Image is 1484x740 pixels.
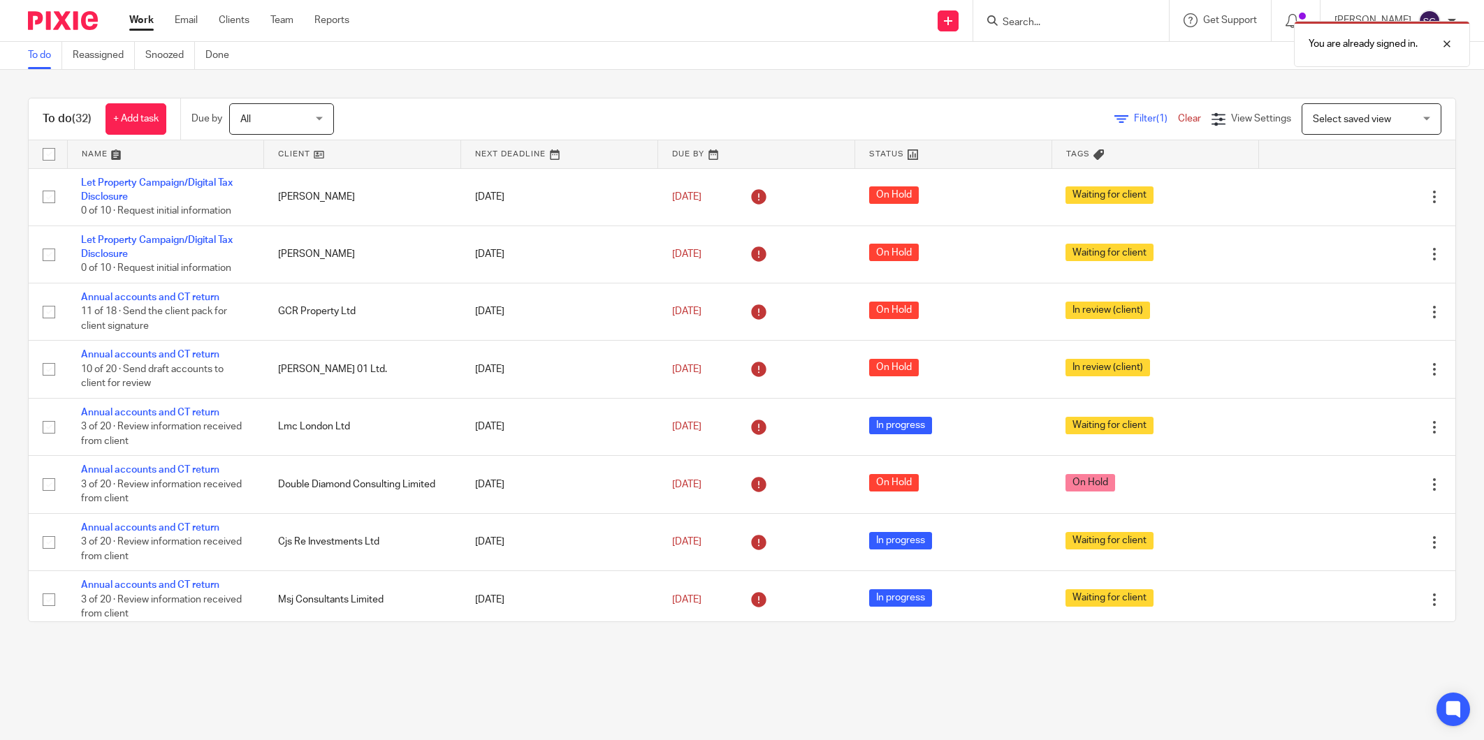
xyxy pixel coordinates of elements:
[43,112,92,126] h1: To do
[145,42,195,69] a: Snoozed
[81,595,242,619] span: 3 of 20 · Review information received from client
[1066,150,1090,158] span: Tags
[461,225,658,283] td: [DATE]
[81,206,231,216] span: 0 of 10 · Request initial information
[264,283,461,340] td: GCR Property Ltd
[1065,302,1150,319] span: In review (client)
[219,13,249,27] a: Clients
[81,408,219,417] a: Annual accounts and CT return
[672,364,701,374] span: [DATE]
[264,168,461,225] td: [PERSON_NAME]
[869,359,919,376] span: On Hold
[672,480,701,489] span: [DATE]
[1065,244,1154,261] span: Waiting for client
[672,306,701,316] span: [DATE]
[1065,186,1154,204] span: Waiting for client
[129,13,154,27] a: Work
[81,350,219,360] a: Annual accounts and CT return
[81,293,219,302] a: Annual accounts and CT return
[869,244,919,261] span: On Hold
[264,398,461,455] td: Lmc London Ltd
[1231,114,1291,124] span: View Settings
[1065,417,1154,434] span: Waiting for client
[1418,10,1441,32] img: svg%3E
[314,13,349,27] a: Reports
[81,264,231,274] span: 0 of 10 · Request initial information
[461,513,658,570] td: [DATE]
[869,532,932,549] span: In progress
[1065,474,1115,491] span: On Hold
[1065,589,1154,607] span: Waiting for client
[461,571,658,628] td: [DATE]
[175,13,198,27] a: Email
[869,186,919,204] span: On Hold
[1178,114,1201,124] a: Clear
[672,249,701,259] span: [DATE]
[672,192,701,202] span: [DATE]
[191,112,222,126] p: Due by
[205,42,240,69] a: Done
[81,480,242,504] span: 3 of 20 · Review information received from client
[270,13,293,27] a: Team
[81,178,233,202] a: Let Property Campaign/Digital Tax Disclosure
[81,364,224,389] span: 10 of 20 · Send draft accounts to client for review
[264,341,461,398] td: [PERSON_NAME] 01 Ltd.
[869,474,919,491] span: On Hold
[461,456,658,513] td: [DATE]
[264,456,461,513] td: Double Diamond Consulting Limited
[869,589,932,607] span: In progress
[73,42,135,69] a: Reassigned
[264,513,461,570] td: Cjs Re Investments Ltd
[869,302,919,319] span: On Hold
[240,114,251,124] span: All
[81,523,219,533] a: Annual accounts and CT return
[672,537,701,547] span: [DATE]
[461,168,658,225] td: [DATE]
[1309,37,1418,51] p: You are already signed in.
[81,537,242,561] span: 3 of 20 · Review information received from client
[28,11,98,30] img: Pixie
[869,417,932,434] span: In progress
[81,422,242,446] span: 3 of 20 · Review information received from client
[81,235,233,259] a: Let Property Campaign/Digital Tax Disclosure
[106,103,166,135] a: + Add task
[81,306,227,331] span: 11 of 18 · Send the client pack for client signature
[461,398,658,455] td: [DATE]
[264,571,461,628] td: Msj Consultants Limited
[672,595,701,605] span: [DATE]
[72,113,92,124] span: (32)
[81,580,219,590] a: Annual accounts and CT return
[1156,114,1167,124] span: (1)
[1065,532,1154,549] span: Waiting for client
[461,341,658,398] td: [DATE]
[81,465,219,475] a: Annual accounts and CT return
[1134,114,1178,124] span: Filter
[264,225,461,283] td: [PERSON_NAME]
[672,422,701,431] span: [DATE]
[1065,359,1150,376] span: In review (client)
[1313,114,1391,124] span: Select saved view
[28,42,62,69] a: To do
[461,283,658,340] td: [DATE]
